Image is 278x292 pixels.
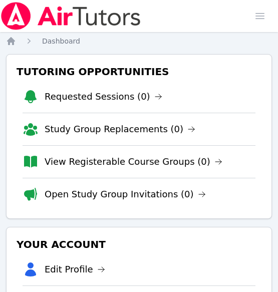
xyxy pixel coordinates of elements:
[45,155,222,169] a: View Registerable Course Groups (0)
[42,37,80,45] span: Dashboard
[45,122,195,136] a: Study Group Replacements (0)
[15,63,263,81] h3: Tutoring Opportunities
[42,36,80,46] a: Dashboard
[45,90,162,104] a: Requested Sessions (0)
[45,187,206,201] a: Open Study Group Invitations (0)
[6,36,272,46] nav: Breadcrumb
[45,262,105,276] a: Edit Profile
[15,235,263,253] h3: Your Account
